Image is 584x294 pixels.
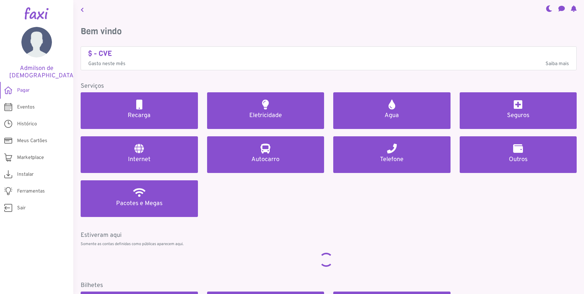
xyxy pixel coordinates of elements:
h5: Internet [88,156,191,163]
span: Eventos [17,104,35,111]
span: Marketplace [17,154,44,161]
span: Sair [17,204,26,212]
h5: Autocarro [214,156,317,163]
span: Ferramentas [17,188,45,195]
a: $ - CVE Gasto neste mêsSaiba mais [88,49,569,68]
h5: Agua [341,112,443,119]
a: Agua [333,92,451,129]
h5: Admilson de [DEMOGRAPHIC_DATA] [9,65,64,79]
h5: Estiveram aqui [81,232,577,239]
a: Telefone [333,136,451,173]
p: Gasto neste mês [88,60,569,68]
a: Internet [81,136,198,173]
span: Pagar [17,87,30,94]
h5: Telefone [341,156,443,163]
p: Somente as contas definidas como públicas aparecem aqui. [81,241,577,247]
h5: Bilhetes [81,282,577,289]
h5: Pacotes e Megas [88,200,191,207]
a: Autocarro [207,136,324,173]
h5: Recarga [88,112,191,119]
a: Outros [460,136,577,173]
a: Eletricidade [207,92,324,129]
a: Pacotes e Megas [81,180,198,217]
span: Instalar [17,171,34,178]
h3: Bem vindo [81,26,577,37]
span: Meus Cartões [17,137,47,145]
a: Seguros [460,92,577,129]
a: Admilson de [DEMOGRAPHIC_DATA] [9,27,64,79]
h4: $ - CVE [88,49,569,58]
h5: Outros [467,156,570,163]
span: Histórico [17,120,37,128]
h5: Serviços [81,83,577,90]
span: Saiba mais [546,60,569,68]
h5: Seguros [467,112,570,119]
h5: Eletricidade [214,112,317,119]
a: Recarga [81,92,198,129]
